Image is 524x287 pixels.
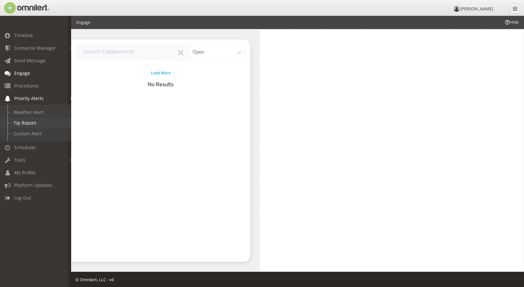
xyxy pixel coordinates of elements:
span: Engage [14,70,30,76]
button: button [148,68,174,78]
span: Scheduler [14,144,36,150]
p: No Results [148,81,174,89]
span: Platform Updates [14,182,52,188]
span: [PERSON_NAME] [460,6,493,12]
span: Timeline [14,32,33,38]
span: Load More [151,70,171,76]
span: Procedures [14,83,39,89]
span: Priority Alerts [14,95,44,101]
li: Engage [76,19,90,26]
img: Omnilert [3,2,49,14]
span: Send Message [14,57,46,64]
span: Help [504,19,519,25]
a: Collapse Menu [510,4,520,14]
span: Help [15,5,28,10]
div: open [189,44,245,60]
span: © Omnilert, LLC - v6 [75,277,114,282]
span: Log Out [14,195,31,201]
span: Tools [14,157,26,163]
span: Scenarios Manager [14,45,56,51]
input: input [76,44,189,60]
span: My Profile [14,169,36,176]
